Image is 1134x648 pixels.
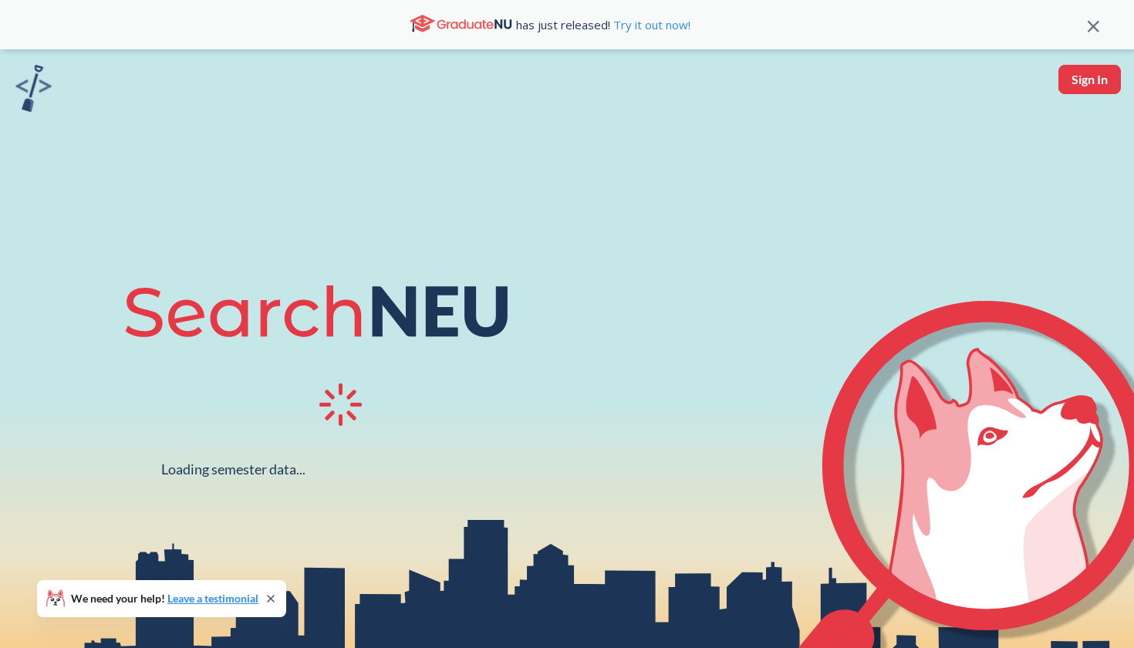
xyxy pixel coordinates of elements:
[15,65,52,112] img: sandbox logo
[1058,65,1121,94] button: Sign In
[71,593,258,604] span: We need your help!
[610,17,690,32] a: Try it out now!
[167,592,258,605] a: Leave a testimonial
[516,16,690,33] span: has just released!
[15,65,52,116] a: sandbox logo
[161,461,305,478] div: Loading semester data...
